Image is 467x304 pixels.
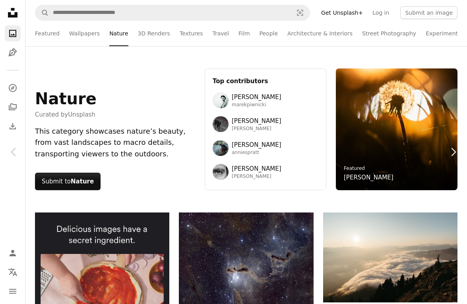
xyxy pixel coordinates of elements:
[5,264,21,280] button: Language
[232,102,281,108] span: marekpiwnicki
[213,140,229,156] img: Avatar of user Annie Spratt
[232,116,281,126] span: [PERSON_NAME]
[344,173,393,182] a: [PERSON_NAME]
[213,116,229,132] img: Avatar of user Wolfgang Hasselmann
[213,76,318,86] h3: Top contributors
[213,92,229,108] img: Avatar of user Marek Piwnicki
[213,164,229,180] img: Avatar of user Francesco Ungaro
[232,173,281,180] span: [PERSON_NAME]
[35,5,310,21] form: Find visuals sitewide
[68,111,95,118] a: Unsplash
[323,212,457,302] img: Mountains and clouds are illuminated by the setting sun.
[238,21,250,46] a: Film
[439,114,467,190] a: Next
[232,150,281,156] span: anniespratt
[35,21,60,46] a: Featured
[5,245,21,261] a: Log in / Sign up
[5,283,21,299] button: Menu
[316,6,368,19] a: Get Unsplash+
[291,5,310,20] button: Visual search
[232,140,281,150] span: [PERSON_NAME]
[180,21,203,46] a: Textures
[368,6,394,19] a: Log in
[323,253,457,261] a: Mountains and clouds are illuminated by the setting sun.
[362,21,416,46] a: Street Photography
[232,164,281,173] span: [PERSON_NAME]
[213,116,318,132] a: Avatar of user Wolfgang Hasselmann[PERSON_NAME][PERSON_NAME]
[35,110,97,119] span: Curated by
[232,92,281,102] span: [PERSON_NAME]
[232,126,281,132] span: [PERSON_NAME]
[71,178,94,185] strong: Nature
[400,6,457,19] button: Submit an image
[212,21,229,46] a: Travel
[69,21,100,46] a: Wallpapers
[213,92,318,108] a: Avatar of user Marek Piwnicki[PERSON_NAME]marekpiwnicki
[287,21,353,46] a: Architecture & Interiors
[260,21,278,46] a: People
[35,89,97,108] h1: Nature
[5,80,21,96] a: Explore
[138,21,170,46] a: 3D Renders
[35,5,49,20] button: Search Unsplash
[35,173,101,190] button: Submit toNature
[5,25,21,41] a: Photos
[35,126,195,160] div: This category showcases nature’s beauty, from vast landscapes to macro details, transporting view...
[426,21,463,46] a: Experimental
[213,164,318,180] a: Avatar of user Francesco Ungaro[PERSON_NAME][PERSON_NAME]
[213,140,318,156] a: Avatar of user Annie Spratt[PERSON_NAME]anniespratt
[344,166,365,171] a: Featured
[5,45,21,60] a: Illustrations
[179,276,313,283] a: Dark nebula with glowing stars and gas clouds.
[5,99,21,115] a: Collections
